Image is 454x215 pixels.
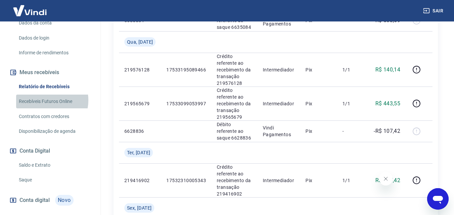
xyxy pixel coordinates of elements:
p: -R$ 107,42 [374,127,400,135]
a: Saldo e Extrato [16,158,92,172]
p: 17532310005343 [166,177,206,184]
iframe: Fechar mensagem [379,172,393,185]
a: Relatório de Recebíveis [16,80,92,94]
img: Vindi [8,0,52,21]
p: Pix [305,177,332,184]
a: Dados de login [16,31,92,45]
a: Conta digitalNovo [8,192,92,208]
p: 17533099053997 [166,100,206,107]
p: 219416902 [124,177,156,184]
p: Intermediador [263,66,295,73]
p: Crédito referente ao recebimento da transação 219416902 [217,164,252,197]
a: Contratos com credores [16,110,92,123]
p: 219576128 [124,66,156,73]
p: 6628836 [124,128,156,135]
p: 17533195089466 [166,66,206,73]
p: R$ 140,14 [375,66,401,74]
p: Intermediador [263,100,295,107]
p: - [342,128,362,135]
button: Conta Digital [8,144,92,158]
p: Pix [305,100,332,107]
p: Pix [305,66,332,73]
p: R$ 443,55 [375,100,401,108]
p: R$ 107,42 [375,176,401,184]
a: Dados da conta [16,16,92,30]
p: Crédito referente ao recebimento da transação 219576128 [217,53,252,87]
p: Vindi Pagamentos [263,124,295,138]
span: Novo [55,195,74,206]
a: Disponibilização de agenda [16,124,92,138]
a: Informe de rendimentos [16,46,92,60]
a: Recebíveis Futuros Online [16,95,92,108]
p: Débito referente ao saque 6628836 [217,121,252,141]
p: 1/1 [342,66,362,73]
p: Crédito referente ao recebimento da transação 219565679 [217,87,252,120]
span: Sex, [DATE] [127,205,152,211]
span: Conta digital [19,196,50,205]
p: 1/1 [342,100,362,107]
p: Pix [305,128,332,135]
p: 1/1 [342,177,362,184]
iframe: Botão para abrir a janela de mensagens [427,188,449,210]
a: Saque [16,173,92,187]
span: Ter, [DATE] [127,149,150,156]
p: Intermediador [263,177,295,184]
span: Olá! Precisa de ajuda? [4,5,56,10]
button: Meus recebíveis [8,65,92,80]
span: Qua, [DATE] [127,39,153,45]
button: Sair [422,5,446,17]
p: 219565679 [124,100,156,107]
